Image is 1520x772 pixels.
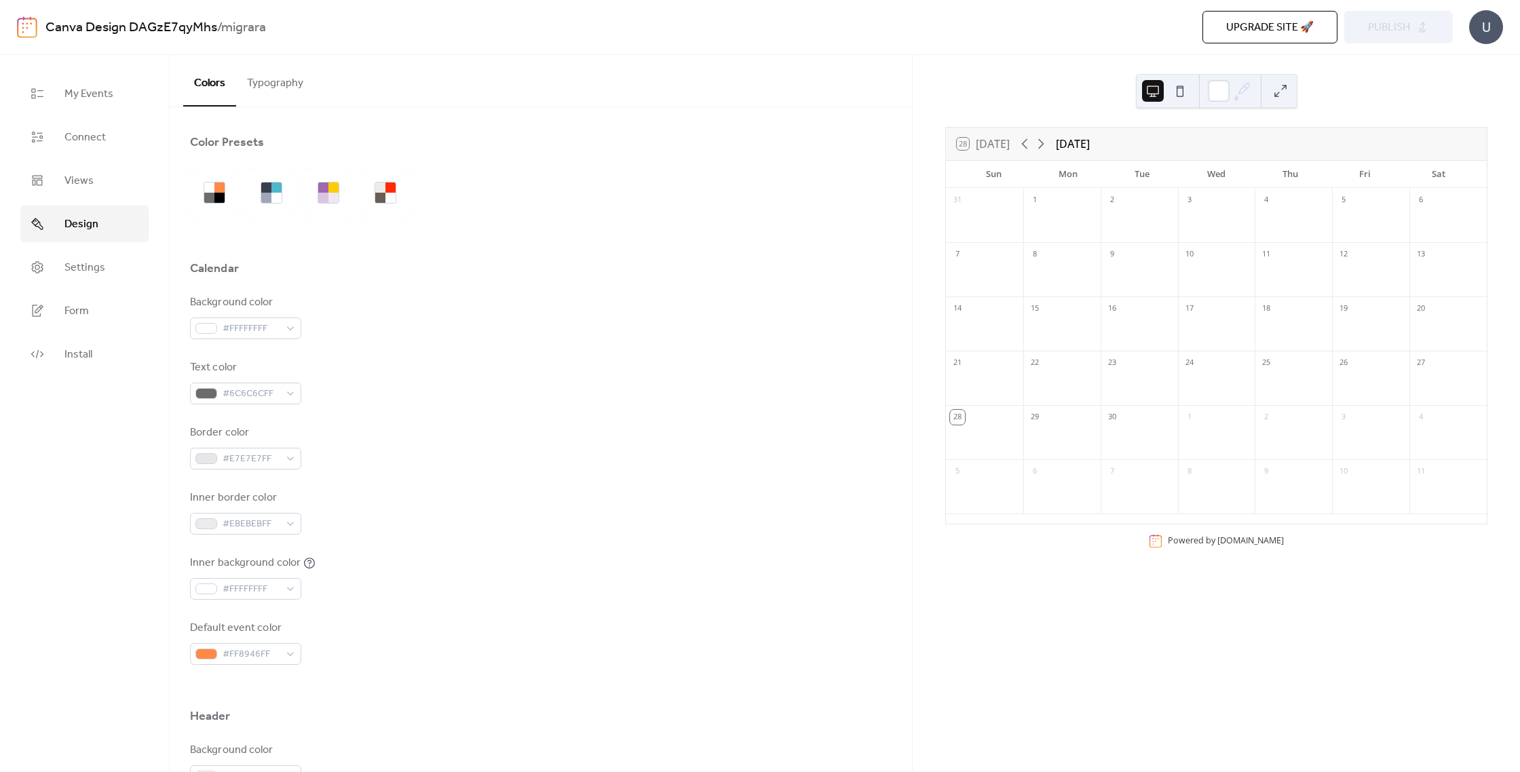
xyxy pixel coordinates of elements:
[17,16,37,38] img: logo
[20,292,149,329] a: Form
[1182,301,1197,316] div: 17
[64,347,92,363] span: Install
[190,742,299,758] div: Background color
[190,134,264,151] div: Color Presets
[20,75,149,112] a: My Events
[64,173,94,189] span: Views
[1413,193,1428,208] div: 6
[1259,464,1274,479] div: 9
[1105,161,1179,188] div: Tue
[1226,20,1314,36] span: Upgrade site 🚀
[190,260,239,277] div: Calendar
[223,516,280,533] span: #EBEBEBFF
[1105,355,1120,370] div: 23
[1027,193,1042,208] div: 1
[20,249,149,286] a: Settings
[1259,355,1274,370] div: 25
[64,86,113,102] span: My Events
[64,303,89,320] span: Form
[950,355,965,370] div: 21
[1182,193,1197,208] div: 3
[1027,247,1042,262] div: 8
[1336,410,1351,425] div: 3
[1027,464,1042,479] div: 6
[183,55,236,107] button: Colors
[950,301,965,316] div: 14
[1253,161,1327,188] div: Thu
[64,216,98,233] span: Design
[1031,161,1105,188] div: Mon
[1413,301,1428,316] div: 20
[1413,410,1428,425] div: 4
[1105,301,1120,316] div: 16
[1182,410,1197,425] div: 1
[190,294,299,311] div: Background color
[20,119,149,155] a: Connect
[20,206,149,242] a: Design
[190,425,299,441] div: Border color
[64,130,106,146] span: Connect
[1027,410,1042,425] div: 29
[20,336,149,372] a: Install
[1259,301,1274,316] div: 18
[20,162,149,199] a: Views
[1105,410,1120,425] div: 30
[1413,247,1428,262] div: 13
[190,708,231,725] div: Header
[64,260,105,276] span: Settings
[1413,464,1428,479] div: 11
[1327,161,1401,188] div: Fri
[1056,136,1090,152] div: [DATE]
[190,360,299,376] div: Text color
[1168,535,1284,546] div: Powered by
[223,386,280,402] span: #6C6C6CFF
[1336,301,1351,316] div: 19
[1182,464,1197,479] div: 8
[1259,410,1274,425] div: 2
[223,581,280,598] span: #FFFFFFFF
[1202,11,1337,43] button: Upgrade site 🚀
[950,247,965,262] div: 7
[190,490,299,506] div: Inner border color
[1179,161,1253,188] div: Wed
[190,620,299,636] div: Default event color
[1336,193,1351,208] div: 5
[1182,355,1197,370] div: 24
[1105,193,1120,208] div: 2
[950,410,965,425] div: 28
[1105,247,1120,262] div: 9
[1336,464,1351,479] div: 10
[1027,355,1042,370] div: 22
[1336,355,1351,370] div: 26
[223,646,280,663] span: #FF8946FF
[1027,301,1042,316] div: 15
[190,555,301,571] div: Inner background color
[950,193,965,208] div: 31
[1105,464,1120,479] div: 7
[236,55,314,105] button: Typography
[1259,247,1274,262] div: 11
[1413,355,1428,370] div: 27
[957,161,1031,188] div: Sun
[1336,247,1351,262] div: 12
[223,321,280,337] span: #FFFFFFFF
[1469,10,1503,44] div: U
[950,464,965,479] div: 5
[217,15,221,41] b: /
[221,15,266,41] b: migrara
[45,15,217,41] a: Canva Design DAGzE7qyMhs
[1259,193,1274,208] div: 4
[223,451,280,467] span: #E7E7E7FF
[1182,247,1197,262] div: 10
[1217,535,1284,546] a: [DOMAIN_NAME]
[1402,161,1476,188] div: Sat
